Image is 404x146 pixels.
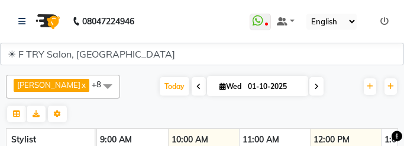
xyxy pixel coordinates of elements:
[244,78,303,96] input: 2025-10-01
[160,77,189,96] span: Today
[30,5,63,38] img: logo
[80,80,86,90] a: x
[216,82,244,91] span: Wed
[17,80,80,90] span: [PERSON_NAME]
[11,134,36,145] span: Stylist
[82,5,134,38] b: 08047224946
[92,80,110,89] span: +8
